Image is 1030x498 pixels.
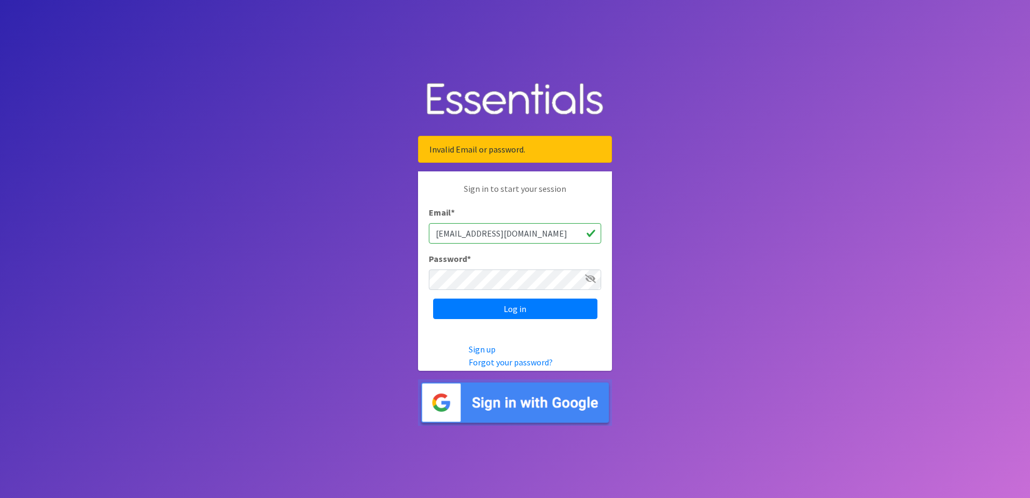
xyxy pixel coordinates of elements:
[429,252,471,265] label: Password
[418,136,612,163] div: Invalid Email or password.
[451,207,455,218] abbr: required
[467,253,471,264] abbr: required
[418,379,612,426] img: Sign in with Google
[469,357,553,368] a: Forgot your password?
[418,72,612,128] img: Human Essentials
[433,299,597,319] input: Log in
[429,182,601,206] p: Sign in to start your session
[429,206,455,219] label: Email
[469,344,496,355] a: Sign up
